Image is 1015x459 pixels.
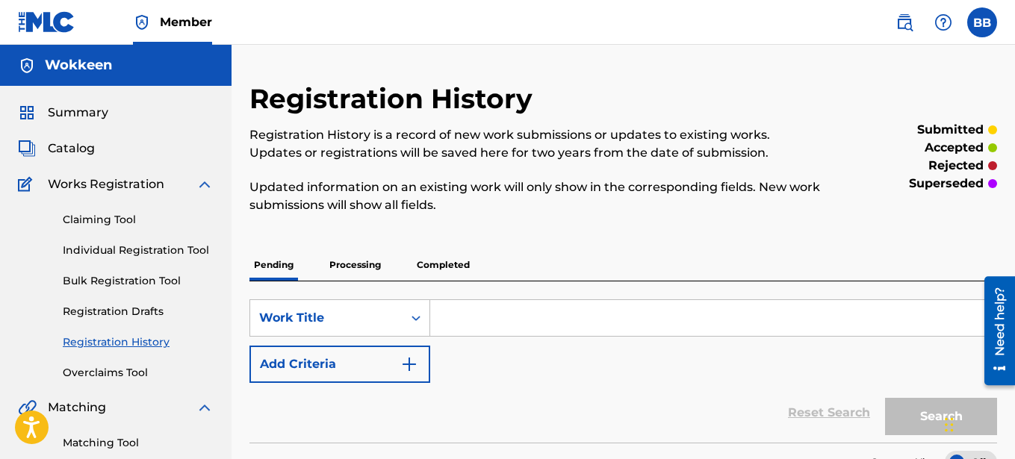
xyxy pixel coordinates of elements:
p: Updated information on an existing work will only show in the corresponding fields. New work subm... [249,178,825,214]
img: expand [196,175,214,193]
button: Add Criteria [249,346,430,383]
p: superseded [909,175,984,193]
img: Top Rightsholder [133,13,151,31]
span: Summary [48,104,108,122]
a: Registration History [63,334,214,350]
img: search [896,13,913,31]
img: 9d2ae6d4665cec9f34b9.svg [400,355,418,373]
div: Help [928,7,958,37]
div: Drag [945,402,954,447]
a: SummarySummary [18,104,108,122]
p: rejected [928,157,984,175]
a: Overclaims Tool [63,365,214,381]
a: Registration Drafts [63,304,214,319]
span: Catalog [48,140,95,157]
p: accepted [925,139,984,157]
img: Catalog [18,140,36,157]
a: CatalogCatalog [18,140,95,157]
span: Matching [48,399,106,416]
img: MLC Logo [18,11,75,33]
img: expand [196,399,214,416]
iframe: Resource Center [973,271,1015,391]
span: Works Registration [48,175,164,193]
a: Individual Registration Tool [63,243,214,258]
a: Claiming Tool [63,212,214,228]
img: Summary [18,104,36,122]
p: Pending [249,249,298,281]
h5: Wokkeen [45,57,112,74]
div: User Menu [967,7,997,37]
p: Completed [412,249,474,281]
img: Works Registration [18,175,37,193]
img: Accounts [18,57,36,75]
span: Member [160,13,212,31]
p: submitted [917,121,984,139]
h2: Registration History [249,82,540,116]
div: Work Title [259,309,394,327]
a: Public Search [890,7,919,37]
form: Search Form [249,299,997,443]
a: Bulk Registration Tool [63,273,214,289]
img: Matching [18,399,37,416]
p: Registration History is a record of new work submissions or updates to existing works. Updates or... [249,126,825,162]
a: Matching Tool [63,435,214,451]
iframe: Chat Widget [940,387,1015,459]
p: Processing [325,249,385,281]
img: help [934,13,952,31]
